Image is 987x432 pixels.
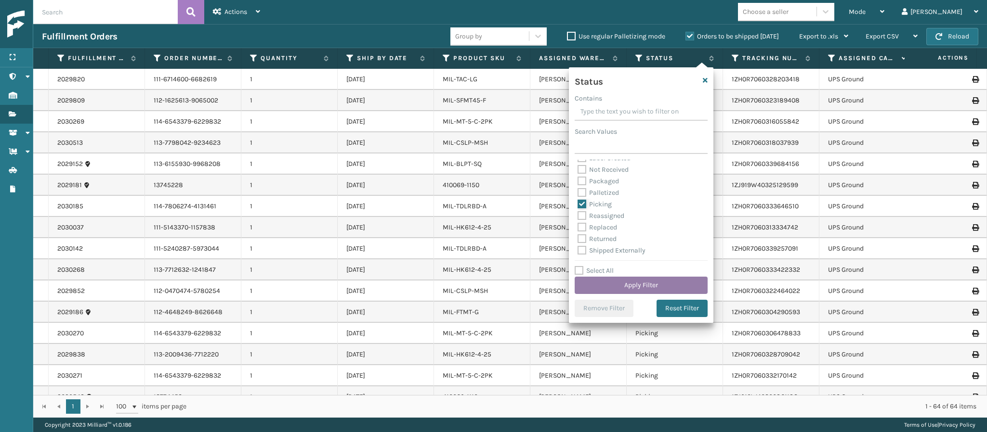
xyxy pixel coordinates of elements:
[145,175,241,196] td: 13745228
[530,69,627,90] td: [PERSON_NAME]
[145,302,241,323] td: 112-4648249-8626648
[145,259,241,280] td: 113-7712632-1241847
[443,287,488,295] a: MIL-CSLP-MSH
[819,344,916,365] td: UPS Ground
[42,31,117,42] h3: Fulfillment Orders
[732,223,798,231] a: 1ZH0R7060313334742
[530,302,627,323] td: [PERSON_NAME]
[443,371,493,380] a: MIL-MT-5-C-2PK
[839,54,897,63] label: Assigned Carrier Service
[57,329,84,338] a: 2030270
[530,386,627,407] td: [PERSON_NAME]
[732,244,798,253] a: 1ZH0R7060339257091
[530,153,627,175] td: [PERSON_NAME]
[575,127,617,137] label: Search Values
[627,386,723,407] td: Picking
[145,90,241,111] td: 112-1625613-9065002
[57,202,83,211] a: 2030185
[241,175,338,196] td: 1
[819,302,916,323] td: UPS Ground
[145,217,241,238] td: 111-5143370-1157838
[732,329,801,337] a: 1ZH0R7060306478833
[145,365,241,386] td: 114-6543379-6229832
[819,386,916,407] td: UPS Ground
[241,153,338,175] td: 1
[455,31,482,41] div: Group by
[338,238,434,259] td: [DATE]
[578,235,617,243] label: Returned
[241,280,338,302] td: 1
[530,238,627,259] td: [PERSON_NAME]
[357,54,415,63] label: Ship By Date
[241,90,338,111] td: 1
[145,280,241,302] td: 112-0470474-5780254
[926,28,978,45] button: Reload
[627,323,723,344] td: Picking
[530,196,627,217] td: [PERSON_NAME]
[742,54,801,63] label: Tracking Number
[7,11,94,38] img: logo
[539,54,608,63] label: Assigned Warehouse
[743,7,789,17] div: Choose a seller
[732,139,799,147] a: 1ZH0R7060318037939
[145,386,241,407] td: 13774453
[575,93,602,103] label: Contains
[732,266,800,274] a: 1ZH0R7060333422332
[145,323,241,344] td: 114-6543379-6229832
[578,212,624,220] label: Reassigned
[732,160,799,168] a: 1ZH0R7060339684156
[819,153,916,175] td: UPS Ground
[530,259,627,280] td: [PERSON_NAME]
[578,165,629,174] label: Not Received
[972,140,978,146] i: Print Label
[338,386,434,407] td: [DATE]
[338,132,434,153] td: [DATE]
[57,350,85,359] a: 2029838
[241,386,338,407] td: 1
[972,288,978,294] i: Print Label
[567,32,665,40] label: Use regular Palletizing mode
[972,97,978,104] i: Print Label
[338,196,434,217] td: [DATE]
[443,117,493,126] a: MIL-MT-5-C-2PK
[145,153,241,175] td: 113-6155930-9968208
[939,421,975,428] a: Privacy Policy
[241,302,338,323] td: 1
[732,96,800,104] a: 1ZH0R7060323189408
[241,259,338,280] td: 1
[57,265,85,275] a: 2030268
[443,393,478,401] a: 410069-1110
[972,394,978,400] i: Print Label
[530,175,627,196] td: [PERSON_NAME]
[575,103,708,121] input: Type the text you wish to filter on
[819,259,916,280] td: UPS Ground
[338,344,434,365] td: [DATE]
[443,75,477,83] a: MIL-TAC-LG
[57,244,83,254] a: 2030142
[578,189,619,197] label: Palletized
[145,344,241,365] td: 113-2009436-7712220
[338,90,434,111] td: [DATE]
[443,266,491,274] a: MIL-HK612-4-25
[732,181,798,189] a: 1ZJ919W40325129599
[972,351,978,358] i: Print Label
[338,69,434,90] td: [DATE]
[732,393,798,401] a: 1ZJ919W40300861183
[338,302,434,323] td: [DATE]
[819,323,916,344] td: UPS Ground
[819,280,916,302] td: UPS Ground
[241,217,338,238] td: 1
[116,399,186,414] span: items per page
[819,175,916,196] td: UPS Ground
[819,365,916,386] td: UPS Ground
[972,330,978,337] i: Print Label
[972,161,978,167] i: Print Label
[68,54,126,63] label: Fulfillment Order Id
[972,182,978,189] i: Print Label
[443,223,491,231] a: MIL-HK612-4-25
[972,118,978,125] i: Print Label
[241,344,338,365] td: 1
[530,323,627,344] td: [PERSON_NAME]
[972,224,978,231] i: Print Label
[627,344,723,365] td: Picking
